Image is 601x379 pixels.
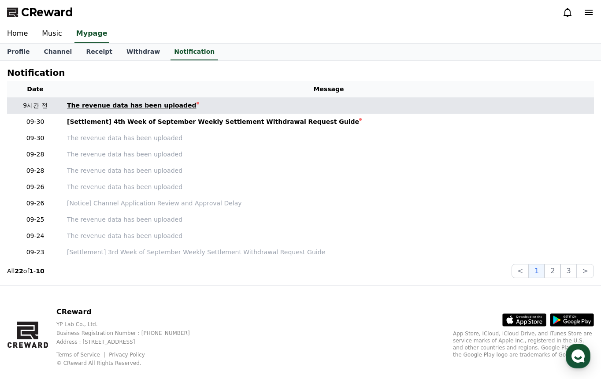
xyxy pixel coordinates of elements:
a: Privacy Policy [109,352,145,358]
p: 09-30 [11,134,60,143]
a: The revenue data has been uploaded [67,101,590,110]
a: Music [35,25,69,43]
p: CReward [56,307,204,317]
button: 3 [560,264,576,278]
a: Messages [58,279,114,301]
p: 09-26 [11,199,60,208]
p: Address : [STREET_ADDRESS] [56,338,204,346]
a: [Notice] Channel Application Review and Approval Delay [67,199,590,208]
p: 09-30 [11,117,60,126]
a: CReward [7,5,73,19]
div: [Settlement] 4th Week of September Weekly Settlement Withdrawal Request Guide [67,117,359,126]
strong: 22 [15,268,23,275]
a: The revenue data has been uploaded [67,215,590,224]
a: The revenue data has been uploaded [67,182,590,192]
span: Messages [73,293,99,300]
p: 09-24 [11,231,60,241]
a: Mypage [74,25,109,43]
strong: 10 [36,268,44,275]
a: Notification [171,44,218,60]
p: 9시간 전 [11,101,60,110]
h4: Notification [7,68,65,78]
button: > [577,264,594,278]
th: Date [7,81,63,97]
a: Settings [114,279,169,301]
span: CReward [21,5,73,19]
button: < [512,264,529,278]
p: All of - [7,267,45,275]
p: 09-25 [11,215,60,224]
p: © CReward All Rights Reserved. [56,360,204,367]
span: Settings [130,293,152,300]
a: Terms of Service [56,352,107,358]
p: 09-26 [11,182,60,192]
a: [Settlement] 4th Week of September Weekly Settlement Withdrawal Request Guide [67,117,590,126]
a: Receipt [79,44,119,60]
p: YP Lab Co., Ltd. [56,321,204,328]
a: Home [3,279,58,301]
a: The revenue data has been uploaded [67,231,590,241]
strong: 1 [29,268,33,275]
a: The revenue data has been uploaded [67,150,590,159]
p: 09-28 [11,150,60,159]
a: [Settlement] 3rd Week of September Weekly Settlement Withdrawal Request Guide [67,248,590,257]
p: 09-28 [11,166,60,175]
button: 1 [529,264,545,278]
th: Message [63,81,594,97]
a: Channel [37,44,79,60]
a: The revenue data has been uploaded [67,166,590,175]
div: The revenue data has been uploaded [67,101,197,110]
p: 09-23 [11,248,60,257]
span: Home [22,293,38,300]
button: 2 [545,264,560,278]
a: Withdraw [119,44,167,60]
p: App Store, iCloud, iCloud Drive, and iTunes Store are service marks of Apple Inc., registered in ... [453,330,594,358]
p: Business Registration Number : [PHONE_NUMBER] [56,330,204,337]
a: The revenue data has been uploaded [67,134,590,143]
